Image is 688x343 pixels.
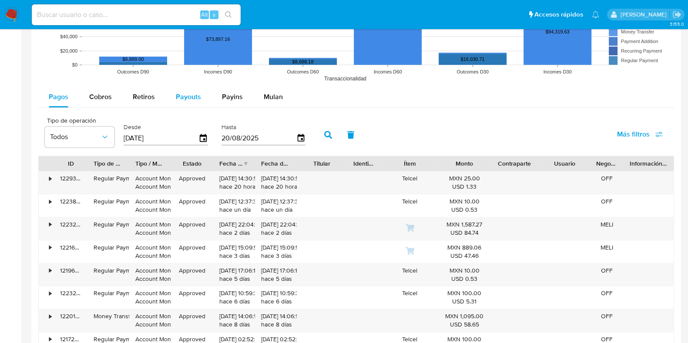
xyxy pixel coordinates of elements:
[592,11,599,18] a: Notificaciones
[620,10,669,19] p: carlos.soto@mercadolibre.com.mx
[213,10,215,19] span: s
[669,20,684,27] span: 3.155.0
[219,9,237,21] button: search-icon
[672,10,681,19] a: Salir
[201,10,208,19] span: Alt
[534,10,583,19] span: Accesos rápidos
[32,9,241,20] input: Buscar usuario o caso...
